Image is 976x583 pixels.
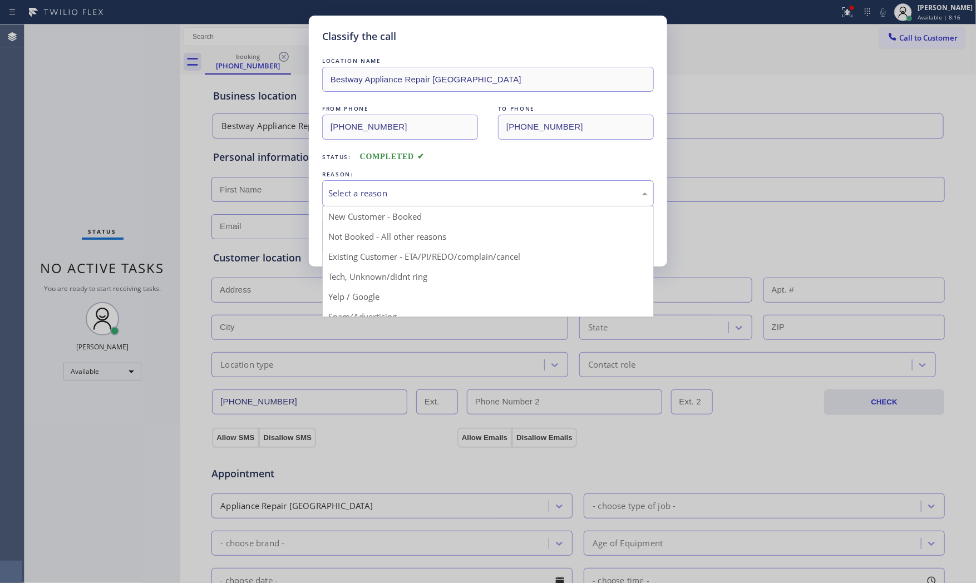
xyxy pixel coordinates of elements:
div: Not Booked - All other reasons [323,226,653,246]
input: To phone [498,115,654,140]
div: Spam/Advertising [323,307,653,327]
input: From phone [322,115,478,140]
div: REASON: [322,169,654,180]
div: New Customer - Booked [323,206,653,226]
div: Select a reason [328,187,648,200]
div: LOCATION NAME [322,55,654,67]
div: Existing Customer - ETA/PI/REDO/complain/cancel [323,246,653,266]
div: TO PHONE [498,103,654,115]
div: FROM PHONE [322,103,478,115]
span: Status: [322,153,351,161]
div: Tech, Unknown/didnt ring [323,266,653,286]
span: COMPLETED [360,152,425,161]
h5: Classify the call [322,29,396,44]
div: Yelp / Google [323,286,653,307]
